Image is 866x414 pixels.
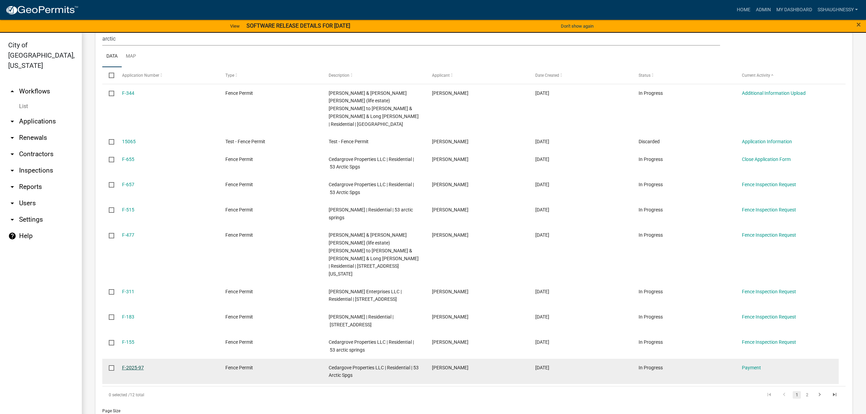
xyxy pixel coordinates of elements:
a: 15065 [122,139,136,144]
span: Applicant [432,73,450,78]
a: Data [102,46,122,68]
span: Date Created [535,73,559,78]
a: 2 [803,391,811,399]
span: Cedargrove Properties LLC | Residential | 53 Arctic Spgs [329,157,414,170]
span: Fence Permit [225,365,253,370]
span: Fence Permit [225,182,253,187]
span: Kapil Hora | Residential | 9 Arctic Springs Jeffersonville IN 47130 [329,314,393,327]
span: 11/23/2022 [535,314,549,320]
span: 0 selected / [109,393,130,397]
span: Nate hock [432,365,468,370]
button: Close [856,20,861,29]
span: In Progress [639,207,663,212]
span: 02/27/2024 [535,232,549,238]
span: In Progress [639,339,663,345]
datatable-header-cell: Date Created [529,67,632,84]
a: Payment [742,365,761,370]
a: F-311 [122,289,134,294]
span: In Progress [639,157,663,162]
a: go to first page [763,391,776,399]
i: arrow_drop_down [8,134,16,142]
a: go to last page [828,391,841,399]
datatable-header-cell: Application Number [115,67,219,84]
span: 07/14/2023 [535,90,549,96]
span: × [856,20,861,29]
div: 12 total [102,386,397,403]
span: Nate hock [432,157,468,162]
a: Map [122,46,140,68]
a: F-155 [122,339,134,345]
span: Discarded [639,139,660,144]
span: Cedargove Properties LLC | Residential | 53 Arctic Spgs [329,365,419,378]
span: Nate Hock Enterprises LLC | Residential | 53 arctic springs Jeffersonville IN 4130 [329,289,402,302]
span: Type [225,73,234,78]
a: Fence Inspection Request [742,207,796,212]
a: go to next page [813,391,826,399]
span: Cedargrove Properties LLC | Residential | 53 Arctic Spgs [329,182,414,195]
a: Admin [753,3,774,16]
span: Cedargrove Properties LLC | Residential | 53 arctic springs [329,339,414,353]
i: arrow_drop_down [8,117,16,125]
span: Fence Permit [225,314,253,320]
span: 10/17/2022 [535,339,549,345]
input: Search for applications [102,32,720,46]
span: Description [329,73,349,78]
a: F-515 [122,207,134,212]
span: Status [639,73,651,78]
span: Long William G III & Denise Alice (life estate) TOD to Davis Stephanie & Morin Samuel & Long Will... [329,232,419,277]
datatable-header-cell: Type [219,67,322,84]
datatable-header-cell: Select [102,67,115,84]
span: Application Number [122,73,159,78]
a: Home [734,3,753,16]
span: Long William G III & Denise Alice (life estate) TOD to Davis Stephanie & Morin Samuel & Long Will... [329,90,419,127]
strong: SOFTWARE RELEASE DETAILS FOR [DATE] [247,23,350,29]
span: In Progress [639,365,663,370]
a: 1 [793,391,801,399]
a: My Dashboard [774,3,815,16]
a: Application Information [742,139,792,144]
datatable-header-cell: Applicant [425,67,529,84]
a: go to previous page [778,391,791,399]
i: arrow_drop_down [8,199,16,207]
span: Test - Fence Permit [329,139,369,144]
span: In Progress [639,289,663,294]
i: arrow_drop_up [8,87,16,95]
span: Current Activity [742,73,770,78]
a: Fence Inspection Request [742,182,796,187]
a: Fence Inspection Request [742,289,796,294]
span: Nate hock [432,182,468,187]
span: Nate hock [432,289,468,294]
span: 09/26/2024 [535,182,549,187]
i: help [8,232,16,240]
a: Fence Inspection Request [742,232,796,238]
a: F-344 [122,90,134,96]
span: William Glenn Long III [432,232,468,238]
a: sshaughnessy [815,3,861,16]
a: Fence Inspection Request [742,339,796,345]
i: arrow_drop_down [8,216,16,224]
a: F-2025-97 [122,365,144,370]
span: Barry Faust [432,139,468,144]
span: 06/10/2025 [535,365,549,370]
span: Kapil Hora [432,314,468,320]
span: 04/03/2024 [535,207,549,212]
i: arrow_drop_down [8,150,16,158]
span: In Progress [639,182,663,187]
span: Nate hock [432,207,468,212]
a: View [227,20,242,32]
span: Fence Permit [225,339,253,345]
datatable-header-cell: Description [322,67,425,84]
a: F-657 [122,182,134,187]
i: arrow_drop_down [8,183,16,191]
span: Test - Fence Permit [225,139,265,144]
a: Close Application Form [742,157,791,162]
datatable-header-cell: Status [632,67,735,84]
span: 09/23/2021 [535,139,549,144]
a: Fence Inspection Request [742,314,796,320]
span: In Progress [639,232,663,238]
span: Fence Permit [225,232,253,238]
span: In Progress [639,90,663,96]
span: Fence Permit [225,289,253,294]
span: William Glenn Long III [432,90,468,96]
li: page 1 [792,389,802,401]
